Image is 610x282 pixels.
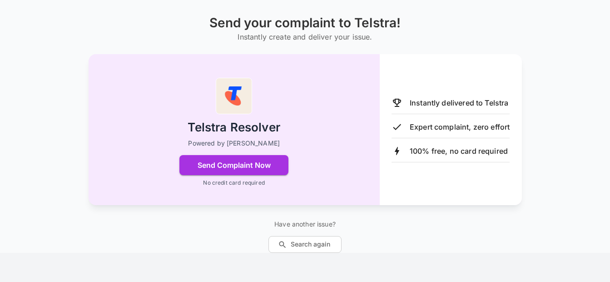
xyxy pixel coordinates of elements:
p: 100% free, no card required [410,146,508,156]
p: Instantly delivered to Telstra [410,97,509,108]
p: Have another issue? [268,220,342,229]
p: No credit card required [203,179,264,187]
button: Search again [268,236,342,253]
img: Telstra [216,78,252,114]
h6: Instantly create and deliver your issue. [209,30,401,43]
button: Send Complaint Now [179,155,288,175]
h1: Send your complaint to Telstra! [209,15,401,30]
p: Expert complaint, zero effort [410,121,510,132]
p: Powered by [PERSON_NAME] [188,139,280,148]
h2: Telstra Resolver [188,120,280,136]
